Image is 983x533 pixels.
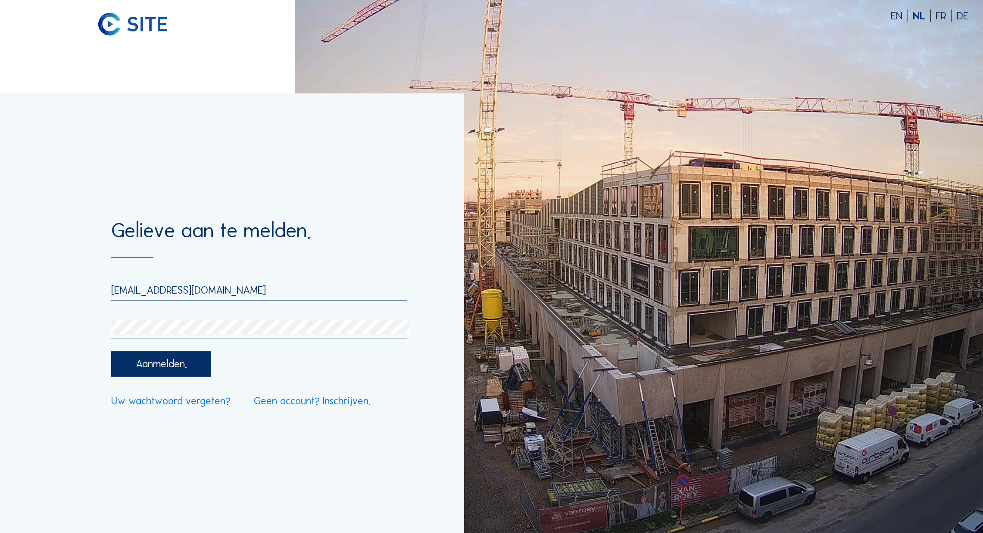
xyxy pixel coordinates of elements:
[936,11,952,21] div: FR
[111,284,408,296] input: E-mail
[111,351,212,376] div: Aanmelden.
[957,11,968,21] div: DE
[111,396,231,406] a: Uw wachtwoord vergeten?
[111,220,408,258] div: Gelieve aan te melden.
[98,13,167,36] img: C-SITE logo
[254,396,371,406] a: Geen account? Inschrijven.
[913,11,930,21] div: NL
[891,11,908,21] div: EN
